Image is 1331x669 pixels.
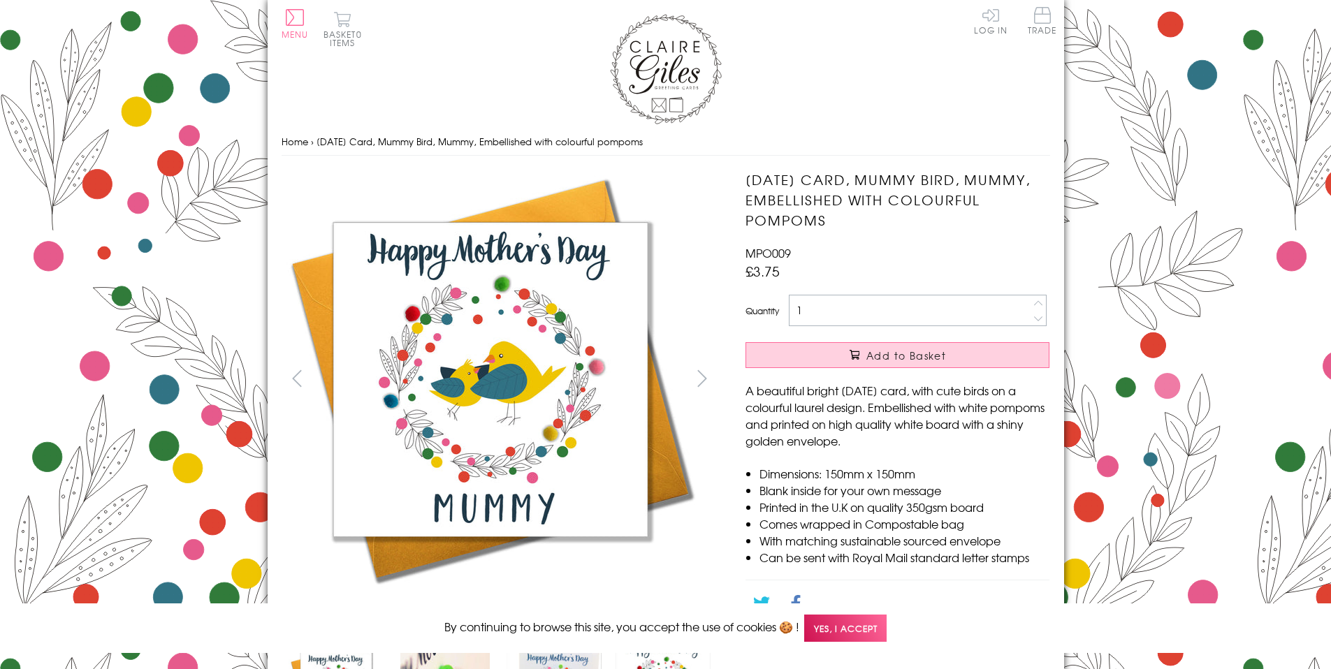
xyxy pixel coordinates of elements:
[282,28,309,41] span: Menu
[759,515,1049,532] li: Comes wrapped in Compostable bag
[282,135,308,148] a: Home
[281,170,700,589] img: Mother's Day Card, Mummy Bird, Mummy, Embellished with colourful pompoms
[866,348,946,362] span: Add to Basket
[282,362,313,394] button: prev
[759,499,1049,515] li: Printed in the U.K on quality 350gsm board
[804,615,887,642] span: Yes, I accept
[745,304,779,317] label: Quantity
[610,14,722,124] img: Claire Giles Greetings Cards
[1028,7,1057,37] a: Trade
[745,342,1049,368] button: Add to Basket
[759,482,1049,499] li: Blank inside for your own message
[745,170,1049,230] h1: [DATE] Card, Mummy Bird, Mummy, Embellished with colourful pompoms
[745,244,791,261] span: MPO009
[311,135,314,148] span: ›
[330,28,362,49] span: 0 items
[759,532,1049,549] li: With matching sustainable sourced envelope
[282,9,309,38] button: Menu
[323,11,362,47] button: Basket0 items
[282,128,1050,156] nav: breadcrumbs
[759,549,1049,566] li: Can be sent with Royal Mail standard letter stamps
[317,135,643,148] span: [DATE] Card, Mummy Bird, Mummy, Embellished with colourful pompoms
[745,261,780,281] span: £3.75
[1028,7,1057,34] span: Trade
[718,170,1137,589] img: Mother's Day Card, Mummy Bird, Mummy, Embellished with colourful pompoms
[686,362,718,394] button: next
[974,7,1008,34] a: Log In
[759,465,1049,482] li: Dimensions: 150mm x 150mm
[745,382,1049,449] p: A beautiful bright [DATE] card, with cute birds on a colourful laurel design. Embellished with wh...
